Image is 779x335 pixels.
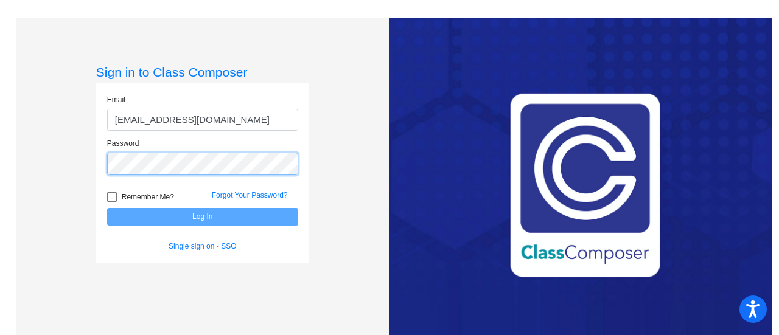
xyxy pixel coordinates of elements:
a: Single sign on - SSO [169,242,236,250]
label: Email [107,94,125,105]
button: Log In [107,208,298,226]
h3: Sign in to Class Composer [96,64,309,80]
span: Remember Me? [122,190,174,204]
a: Forgot Your Password? [212,191,288,199]
label: Password [107,138,139,149]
